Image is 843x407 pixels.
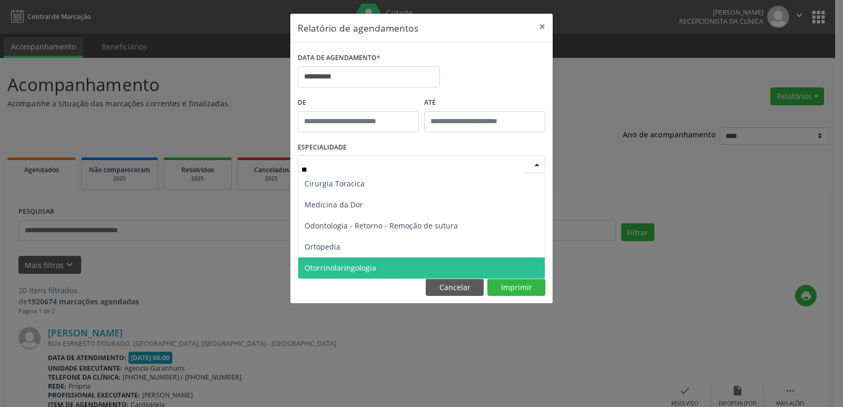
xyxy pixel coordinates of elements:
[298,50,380,66] label: DATA DE AGENDAMENTO
[298,140,347,156] label: ESPECIALIDADE
[532,14,553,39] button: Close
[298,21,418,35] h5: Relatório de agendamentos
[424,95,545,111] label: ATÉ
[305,263,376,273] span: Otorrinolaringologia
[305,200,363,210] span: Medicina da Dor
[305,242,340,252] span: Ortopedia
[305,178,365,188] span: Cirurgia Toracica
[426,279,484,296] button: Cancelar
[487,279,545,296] button: Imprimir
[298,95,419,111] label: De
[305,221,458,231] span: Odontologia - Retorno - Remoção de sutura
